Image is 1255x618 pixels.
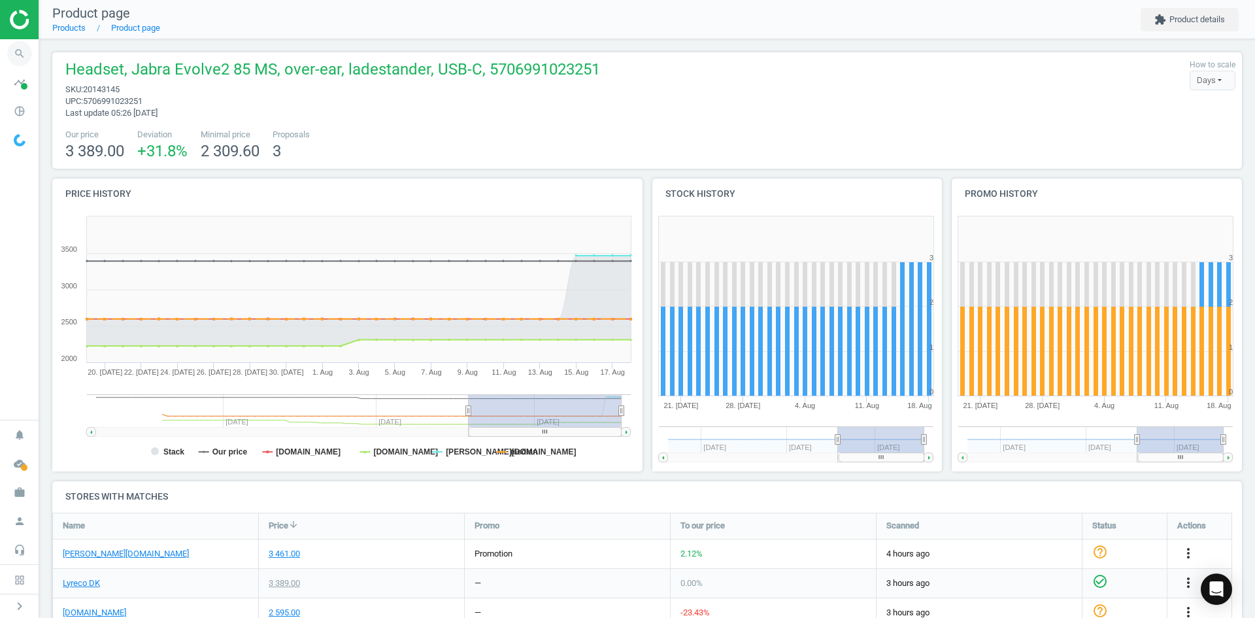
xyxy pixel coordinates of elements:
[61,318,77,326] text: 2500
[929,254,933,262] text: 3
[680,578,703,588] span: 0.00 %
[160,368,195,376] tspan: 24. [DATE]
[212,447,248,456] tspan: Our price
[886,520,919,532] span: Scanned
[1201,574,1232,605] div: Open Intercom Messenger
[61,354,77,362] text: 2000
[312,368,333,376] tspan: 1. Aug
[446,447,576,456] tspan: [PERSON_NAME][DOMAIN_NAME]
[963,402,998,409] tspan: 21. [DATE]
[61,245,77,253] text: 3500
[65,96,83,106] span: upc :
[63,520,85,532] span: Name
[1094,402,1114,409] tspan: 4. Aug
[269,577,300,589] div: 3 389.00
[1180,545,1196,562] button: more_vert
[65,108,158,118] span: Last update 05:26 [DATE]
[10,10,103,29] img: ajHJNr6hYgQAAAAASUVORK5CYII=
[475,520,499,532] span: Promo
[111,23,160,33] a: Product page
[65,142,124,160] span: 3 389.00
[952,179,1242,209] h4: Promo history
[1141,8,1239,31] button: extensionProduct details
[7,70,32,95] i: timeline
[137,129,188,141] span: Deviation
[929,298,933,306] text: 2
[929,388,933,396] text: 0
[475,577,481,589] div: —
[1092,520,1116,532] span: Status
[854,402,878,409] tspan: 11. Aug
[1207,402,1231,409] tspan: 18. Aug
[269,368,304,376] tspan: 30. [DATE]
[52,179,643,209] h4: Price history
[61,282,77,290] text: 3000
[201,142,259,160] span: 2 309.60
[1154,14,1166,26] i: extension
[1190,60,1235,71] label: How to scale
[3,598,36,615] button: chevron_right
[1229,388,1233,396] text: 0
[63,548,189,560] a: [PERSON_NAME][DOMAIN_NAME]
[7,422,32,447] i: notifications
[663,402,698,409] tspan: 21. [DATE]
[7,41,32,66] i: search
[907,402,931,409] tspan: 18. Aug
[1177,520,1206,532] span: Actions
[12,598,27,614] i: chevron_right
[373,447,438,456] tspan: [DOMAIN_NAME]
[1180,545,1196,561] i: more_vert
[1154,402,1179,409] tspan: 11. Aug
[83,84,120,94] span: 20143145
[601,368,625,376] tspan: 17. Aug
[1229,343,1233,351] text: 1
[163,447,184,456] tspan: Stack
[52,481,1242,512] h4: Stores with matches
[492,368,516,376] tspan: 11. Aug
[421,368,441,376] tspan: 7. Aug
[348,368,369,376] tspan: 3. Aug
[273,142,281,160] span: 3
[7,538,32,562] i: headset_mic
[14,134,25,146] img: wGWNvw8QSZomAAAAABJRU5ErkJggg==
[65,59,600,84] span: Headset, Jabra Evolve2 85 MS, over-ear, ladestander, USB-C, 5706991023251
[137,142,188,160] span: +31.8 %
[52,23,86,33] a: Products
[510,447,538,456] tspan: median
[475,549,512,558] span: promotion
[680,549,703,558] span: 2.12 %
[63,577,100,589] a: Lyreco DK
[1229,254,1233,262] text: 3
[65,84,83,94] span: sku :
[83,96,142,106] span: 5706991023251
[1092,544,1108,560] i: help_outline
[197,368,231,376] tspan: 26. [DATE]
[385,368,405,376] tspan: 5. Aug
[929,343,933,351] text: 1
[201,129,259,141] span: Minimal price
[52,5,130,21] span: Product page
[1190,71,1235,90] div: Days
[726,402,760,409] tspan: 28. [DATE]
[886,577,1072,589] span: 3 hours ago
[7,509,32,534] i: person
[269,520,288,532] span: Price
[288,519,299,530] i: arrow_downward
[7,99,32,124] i: pie_chart_outlined
[1180,575,1196,592] button: more_vert
[7,480,32,505] i: work
[276,447,341,456] tspan: [DOMAIN_NAME]
[458,368,478,376] tspan: 9. Aug
[65,129,124,141] span: Our price
[1092,574,1108,589] i: check_circle_outline
[886,548,1072,560] span: 4 hours ago
[124,368,159,376] tspan: 22. [DATE]
[794,402,814,409] tspan: 4. Aug
[1229,298,1233,306] text: 2
[88,368,122,376] tspan: 20. [DATE]
[652,179,943,209] h4: Stock history
[680,608,710,617] span: -23.43 %
[7,451,32,476] i: cloud_done
[1180,575,1196,591] i: more_vert
[233,368,267,376] tspan: 28. [DATE]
